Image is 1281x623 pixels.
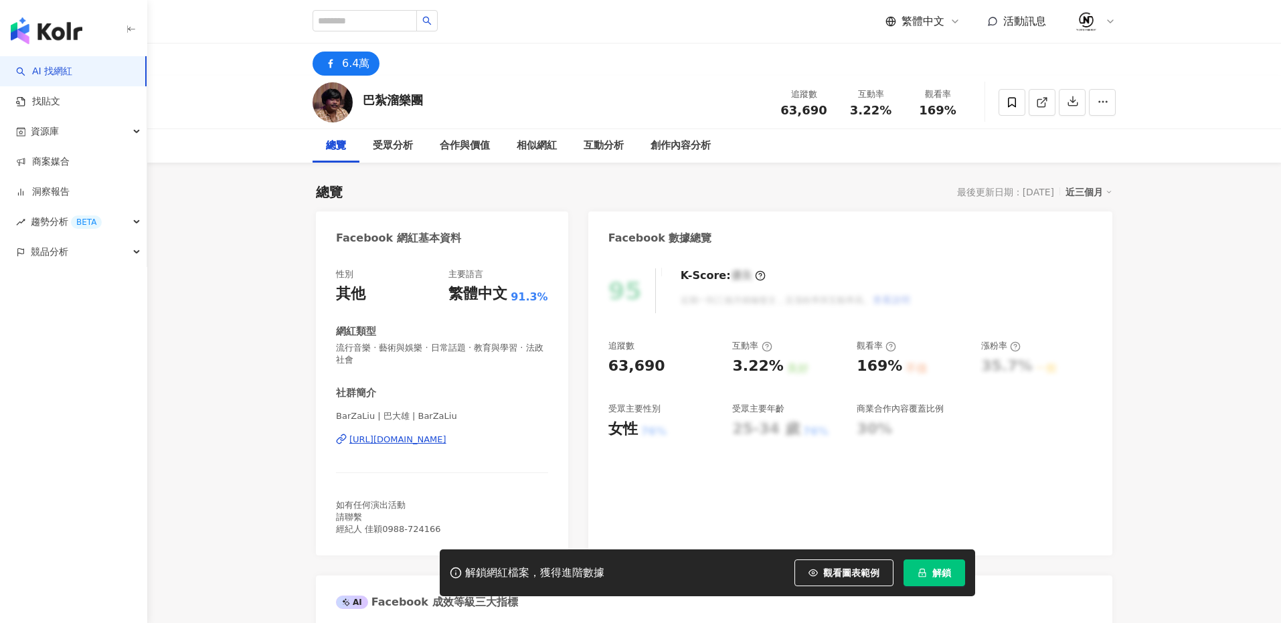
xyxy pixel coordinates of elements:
div: 受眾分析 [373,138,413,154]
div: 總覽 [326,138,346,154]
div: 性別 [336,268,353,280]
img: logo [11,17,82,44]
span: 63,690 [780,103,827,117]
a: 商案媒合 [16,155,70,169]
div: BETA [71,215,102,229]
div: 最後更新日期：[DATE] [957,187,1054,197]
div: 繁體中文 [448,284,507,304]
span: search [422,16,432,25]
span: 資源庫 [31,116,59,147]
div: 6.4萬 [342,54,369,73]
div: 169% [857,356,902,377]
a: searchAI 找網紅 [16,65,72,78]
div: 社群簡介 [336,386,376,400]
span: 觀看圖表範例 [823,567,879,578]
button: 觀看圖表範例 [794,559,893,586]
div: K-Score : [681,268,766,283]
div: 63,690 [608,356,665,377]
a: 洞察報告 [16,185,70,199]
div: 觀看率 [912,88,963,101]
div: 解鎖網紅檔案，獲得進階數據 [465,566,604,580]
div: 近三個月 [1065,183,1112,201]
span: 3.22% [850,104,891,117]
div: 受眾主要年齡 [732,403,784,415]
span: 競品分析 [31,237,68,267]
div: Facebook 數據總覽 [608,231,712,246]
a: 找貼文 [16,95,60,108]
span: 繁體中文 [902,14,944,29]
div: 相似網紅 [517,138,557,154]
div: 總覽 [316,183,343,201]
a: [URL][DOMAIN_NAME] [336,434,548,446]
span: 169% [919,104,956,117]
img: 02.jpeg [1074,9,1099,34]
div: 網紅類型 [336,325,376,339]
span: 流行音樂 · 藝術與娛樂 · 日常話題 · 教育與學習 · 法政社會 [336,342,548,366]
div: 創作內容分析 [651,138,711,154]
span: rise [16,217,25,227]
button: 解鎖 [904,559,965,586]
div: 巴紮溜樂團 [363,92,423,108]
div: 商業合作內容覆蓋比例 [857,403,944,415]
div: Facebook 網紅基本資料 [336,231,461,246]
div: 受眾主要性別 [608,403,661,415]
div: 主要語言 [448,268,483,280]
span: BarZaLiu | 巴大雄 | BarZaLiu [336,410,548,422]
img: KOL Avatar [313,82,353,122]
button: 6.4萬 [313,52,379,76]
div: 互動率 [732,340,772,352]
span: 解鎖 [932,567,951,578]
div: AI [336,596,368,609]
span: 91.3% [511,290,548,304]
div: [URL][DOMAIN_NAME] [349,434,446,446]
span: 活動訊息 [1003,15,1046,27]
div: 追蹤數 [608,340,634,352]
div: 觀看率 [857,340,896,352]
div: 3.22% [732,356,783,377]
div: 漲粉率 [981,340,1021,352]
div: Facebook 成效等級三大指標 [336,595,518,610]
div: 互動率 [845,88,896,101]
span: 如有任何演出活動 請聯繫 經紀人 佳穎0988-724166 [336,500,441,534]
div: 追蹤數 [778,88,829,101]
div: 互動分析 [584,138,624,154]
div: 合作與價值 [440,138,490,154]
div: 其他 [336,284,365,304]
div: 女性 [608,419,638,440]
span: lock [918,568,927,577]
span: 趨勢分析 [31,207,102,237]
